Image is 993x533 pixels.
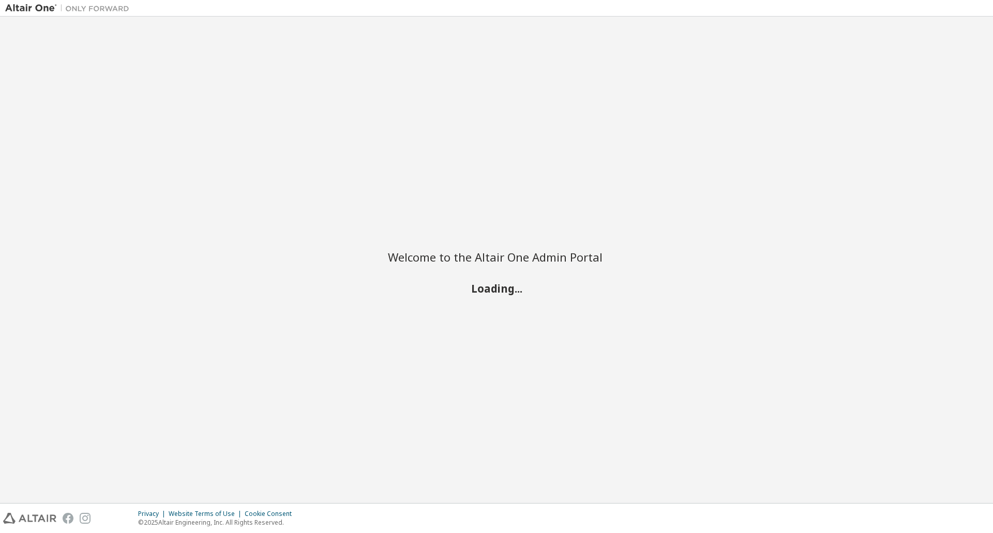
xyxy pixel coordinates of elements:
img: instagram.svg [80,513,91,524]
div: Privacy [138,510,169,518]
p: © 2025 Altair Engineering, Inc. All Rights Reserved. [138,518,298,527]
h2: Loading... [388,281,605,295]
div: Cookie Consent [245,510,298,518]
img: altair_logo.svg [3,513,56,524]
div: Website Terms of Use [169,510,245,518]
img: Altair One [5,3,134,13]
img: facebook.svg [63,513,73,524]
h2: Welcome to the Altair One Admin Portal [388,250,605,264]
